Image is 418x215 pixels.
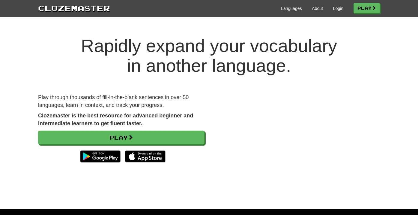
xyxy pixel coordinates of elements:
[38,131,205,144] a: Play
[38,94,205,109] p: Play through thousands of fill-in-the-blank sentences in over 50 languages, learn in context, and...
[38,113,193,126] strong: Clozemaster is the best resource for advanced beginner and intermediate learners to get fluent fa...
[125,150,166,162] img: Download_on_the_App_Store_Badge_US-UK_135x40-25178aeef6eb6b83b96f5f2d004eda3bffbb37122de64afbaef7...
[281,5,302,11] a: Languages
[38,2,110,14] a: Clozemaster
[312,5,323,11] a: About
[354,3,380,13] a: Play
[77,147,124,165] img: Get it on Google Play
[333,5,343,11] a: Login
